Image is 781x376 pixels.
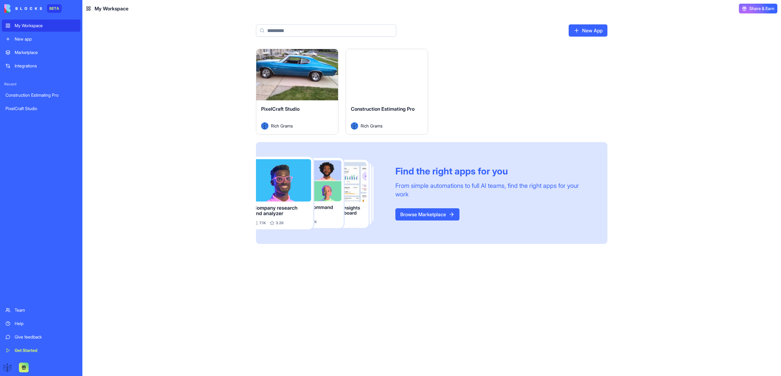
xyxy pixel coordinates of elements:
div: My Workspace [15,23,77,29]
div: Construction Estimating Pro [5,92,77,98]
div: From simple automations to full AI teams, find the right apps for your work [395,181,593,199]
a: Team [2,304,81,316]
span: Rich Grams [361,123,383,129]
a: Construction Estimating ProAvatarRich Grams [346,49,428,135]
a: Give feedback [2,331,81,343]
div: Give feedback [15,334,77,340]
div: Get Started [15,347,77,353]
span: Share & Earn [749,5,774,12]
a: BETA [4,4,62,13]
div: Integrations [15,63,77,69]
img: logo [4,4,42,13]
img: Avatar [351,122,358,130]
a: Marketplace [2,46,81,59]
div: New app [15,36,77,42]
span: Construction Estimating Pro [351,106,415,112]
div: Team [15,307,77,313]
div: Help [15,320,77,327]
span: My Workspace [95,5,128,12]
a: Help [2,317,81,330]
a: PixelCraft StudioAvatarRich Grams [256,49,338,135]
span: Recent [2,82,81,87]
a: PixelCraft Studio [2,102,81,115]
a: My Workspace [2,20,81,32]
a: New App [569,24,607,37]
div: Find the right apps for you [395,166,593,177]
div: BETA [47,4,62,13]
img: Avatar [261,122,268,130]
button: Share & Earn [739,4,777,13]
a: Integrations [2,60,81,72]
a: Construction Estimating Pro [2,89,81,101]
a: Browse Marketplace [395,208,459,220]
a: New app [2,33,81,45]
div: Marketplace [15,49,77,56]
span: Rich Grams [271,123,293,129]
img: Frame_181_egmpey.png [256,157,386,230]
div: PixelCraft Studio [5,106,77,112]
img: ACg8ocJXc4biGNmL-6_84M9niqKohncbsBQNEji79DO8k46BE60Re2nP=s96-c [3,363,13,372]
a: Get Started [2,344,81,356]
span: PixelCraft Studio [261,106,300,112]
